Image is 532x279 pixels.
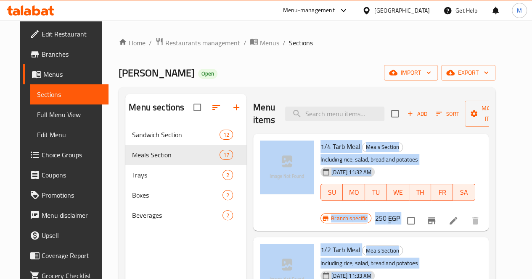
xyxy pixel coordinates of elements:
span: Sections [289,38,313,48]
span: Branches [42,49,102,59]
span: Sort items [431,107,465,120]
a: Edit Menu [30,125,109,145]
nav: Menu sections [125,121,246,229]
button: WE [387,184,409,201]
p: Including rice, salad, bread and potatoes [320,258,475,269]
a: Restaurants management [155,37,240,48]
span: Select to update [402,212,420,229]
button: import [384,65,438,81]
p: Including rice, salad, bread and potatoes [320,154,475,165]
a: Upsell [23,225,109,245]
span: 1/4 Tarb Meal [320,140,360,153]
span: SU [324,186,339,198]
span: Restaurants management [165,38,240,48]
span: 12 [220,131,233,139]
span: [DATE] 11:32 AM [328,168,375,176]
button: Add [404,107,431,120]
a: Choice Groups [23,145,109,165]
span: TU [368,186,384,198]
span: 2 [223,171,233,179]
span: 2 [223,211,233,219]
button: MO [343,184,365,201]
span: Sandwich Section [132,130,220,140]
span: MO [346,186,361,198]
span: Add item [404,107,431,120]
div: [GEOGRAPHIC_DATA] [374,6,430,15]
span: 1/2 Tarb Meal [320,243,360,256]
div: Menu-management [283,5,335,16]
a: Coupons [23,165,109,185]
span: Meals Section [363,142,402,152]
a: Edit menu item [448,216,458,226]
div: items [222,170,233,180]
a: Home [119,38,146,48]
div: Meals Section [362,245,403,256]
a: Branches [23,44,109,64]
span: Open [198,70,217,77]
img: 1/4 Tarb Meal [260,141,314,194]
div: Meals Section17 [125,145,246,165]
span: Meals Section [132,150,220,160]
div: Meals Section [362,142,403,152]
input: search [285,107,384,121]
h2: Menu sections [129,101,184,114]
span: Full Menu View [37,110,102,120]
button: Branch-specific-item [421,211,442,231]
span: Beverages [132,210,222,220]
span: Trays [132,170,222,180]
a: Menus [250,37,279,48]
button: SA [453,184,475,201]
span: Manage items [471,103,514,124]
a: Sections [30,84,109,104]
span: Boxes [132,190,222,200]
button: TU [365,184,387,201]
a: Full Menu View [30,104,109,125]
span: Select all sections [188,99,206,116]
button: Add section [226,97,246,117]
span: Coverage Report [42,250,102,261]
span: SA [456,186,471,198]
span: Add [406,109,429,119]
button: TH [409,184,431,201]
span: Select section [386,105,404,123]
span: Meals Section [363,246,402,256]
span: export [448,68,489,78]
span: 2 [223,191,233,199]
span: Coupons [42,170,102,180]
a: Menus [23,64,109,84]
li: / [244,38,246,48]
span: Sections [37,89,102,99]
span: TH [413,186,428,198]
h6: 250 EGP [375,212,400,224]
span: Branch specific [328,214,371,222]
div: Boxes2 [125,185,246,205]
div: Beverages2 [125,205,246,225]
span: Menus [260,38,279,48]
span: Sort [436,109,459,119]
div: items [222,210,233,220]
li: / [149,38,152,48]
span: 17 [220,151,233,159]
span: Edit Menu [37,130,102,140]
div: items [222,190,233,200]
span: Menu disclaimer [42,210,102,220]
button: Sort [434,107,461,120]
button: delete [465,211,485,231]
span: WE [390,186,405,198]
div: items [220,150,233,160]
span: Edit Restaurant [42,29,102,39]
span: FR [434,186,450,198]
button: SU [320,184,343,201]
a: Menu disclaimer [23,205,109,225]
nav: breadcrumb [119,37,495,48]
span: [PERSON_NAME] [119,63,195,82]
span: import [391,68,431,78]
span: Menus [43,69,102,79]
div: Open [198,69,217,79]
a: Coverage Report [23,245,109,266]
span: Promotions [42,190,102,200]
